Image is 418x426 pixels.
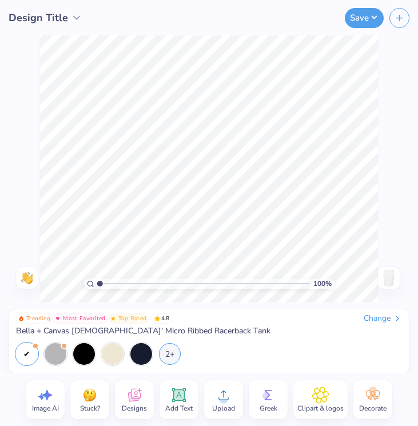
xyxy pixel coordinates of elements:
span: Image AI [32,404,59,413]
span: Greek [260,404,277,413]
img: Stuck? [81,387,98,404]
span: Add Text [165,404,193,413]
span: Top Rated [118,316,147,321]
button: Badge Button [108,313,149,324]
button: Badge Button [16,313,53,324]
img: Top Rated sort [110,316,116,321]
span: Trending [26,316,50,321]
span: Design Title [9,10,68,26]
span: Decorate [359,404,387,413]
span: Stuck? [80,404,100,413]
span: Clipart & logos [297,404,344,413]
span: Designs [122,404,147,413]
img: Most Favorited sort [55,316,61,321]
img: Trending sort [18,316,24,321]
div: 2+ [159,343,181,365]
img: Back [380,269,398,287]
button: Save [345,8,384,28]
span: 100 % [313,278,332,289]
span: Most Favorited [63,316,105,321]
div: Change [364,313,402,324]
button: Badge Button [53,313,108,324]
span: Bella + Canvas [DEMOGRAPHIC_DATA]' Micro Ribbed Racerback Tank [16,326,270,336]
span: Upload [212,404,235,413]
span: 4.8 [151,313,173,324]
